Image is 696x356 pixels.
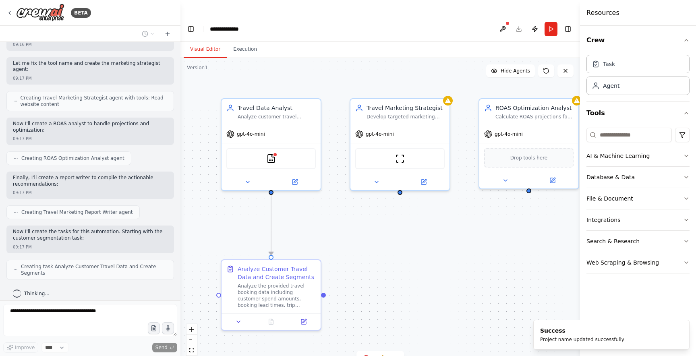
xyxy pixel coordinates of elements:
[227,41,263,58] button: Execution
[13,136,32,142] div: 09:17 PM
[603,60,615,68] div: Task
[13,41,32,48] div: 09:16 PM
[161,29,174,39] button: Start a new chat
[15,344,35,351] span: Improve
[13,60,168,73] p: Let me fix the tool name and create the marketing strategist agent:
[495,114,574,120] div: Calculate ROAS projections for each customer segment's marketing campaigns and provide optimizati...
[367,104,445,112] div: Travel Marketing Strategist
[586,259,659,267] div: Web Scraping & Browsing
[586,145,690,166] button: AI & Machine Learning
[162,322,174,334] button: Click to speak your automation idea
[71,8,91,18] div: BETA
[266,154,276,164] img: CSVSearchTool
[586,173,635,181] div: Database & Data
[221,259,321,331] div: Analyze Customer Travel Data and Create SegmentsAnalyze the provided travel booking data includin...
[237,131,265,137] span: gpt-4o-mini
[21,263,167,276] span: Creating task Analyze Customer Travel Data and Create Segments
[586,231,690,252] button: Search & Research
[401,177,446,187] button: Open in side panel
[155,344,168,351] span: Send
[186,324,197,335] button: zoom in
[562,23,574,35] button: Hide right sidebar
[395,154,405,164] img: ScrapeWebsiteTool
[21,155,124,161] span: Creating ROAS Optimization Analyst agent
[13,229,168,241] p: Now I'll create the tasks for this automation. Starting with the customer segmentation task:
[350,98,450,191] div: Travel Marketing StrategistDevelop targeted marketing strategies and campaigns for each customer ...
[210,25,250,33] nav: breadcrumb
[495,104,574,112] div: ROAS Optimization Analyst
[267,195,275,255] g: Edge from 3928dc41-7dfd-4c17-a5bc-e6bb7c3f198c to 45cd54b3-3886-4e7d-bb8f-07f5e6a8f033
[486,64,535,77] button: Hide Agents
[366,131,394,137] span: gpt-4o-mini
[186,335,197,345] button: zoom out
[586,216,620,224] div: Integrations
[586,237,640,245] div: Search & Research
[501,68,530,74] span: Hide Agents
[367,114,445,120] div: Develop targeted marketing strategies and campaigns for each customer segment identified from tra...
[290,317,317,327] button: Open in side panel
[185,23,197,35] button: Hide left sidebar
[254,317,288,327] button: No output available
[139,29,158,39] button: Switch to previous chat
[272,177,317,187] button: Open in side panel
[586,195,633,203] div: File & Document
[586,167,690,188] button: Database & Data
[495,131,523,137] span: gpt-4o-mini
[238,114,316,120] div: Analyze customer travel booking data including spend amounts, booking lead times, trip frequency,...
[24,290,50,297] span: Thinking...
[540,327,624,335] div: Success
[152,343,177,352] button: Send
[13,75,32,81] div: 09:17 PM
[16,4,64,22] img: Logo
[478,98,579,189] div: ROAS Optimization AnalystCalculate ROAS projections for each customer segment's marketing campaig...
[13,190,32,196] div: 09:17 PM
[586,52,690,101] div: Crew
[586,252,690,273] button: Web Scraping & Browsing
[586,29,690,52] button: Crew
[586,102,690,124] button: Tools
[510,154,548,162] span: Drop tools here
[221,98,321,191] div: Travel Data AnalystAnalyze customer travel booking data including spend amounts, booking lead tim...
[586,8,619,18] h4: Resources
[603,82,619,90] div: Agent
[13,175,168,187] p: Finally, I'll create a report writer to compile the actionable recommendations:
[530,176,575,185] button: Open in side panel
[540,336,624,343] div: Project name updated successfully
[186,345,197,356] button: fit view
[586,124,690,280] div: Tools
[586,209,690,230] button: Integrations
[13,121,168,133] p: Now I'll create a ROAS analyst to handle projections and optimization:
[21,95,167,108] span: Creating Travel Marketing Strategist agent with tools: Read website content
[21,209,133,215] span: Creating Travel Marketing Report Writer agent
[3,342,38,353] button: Improve
[238,104,316,112] div: Travel Data Analyst
[13,244,32,250] div: 09:17 PM
[586,188,690,209] button: File & Document
[586,152,650,160] div: AI & Machine Learning
[238,283,316,308] div: Analyze the provided travel booking data including customer spend amounts, booking lead times, tr...
[238,265,316,281] div: Analyze Customer Travel Data and Create Segments
[187,64,208,71] div: Version 1
[184,41,227,58] button: Visual Editor
[148,322,160,334] button: Upload files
